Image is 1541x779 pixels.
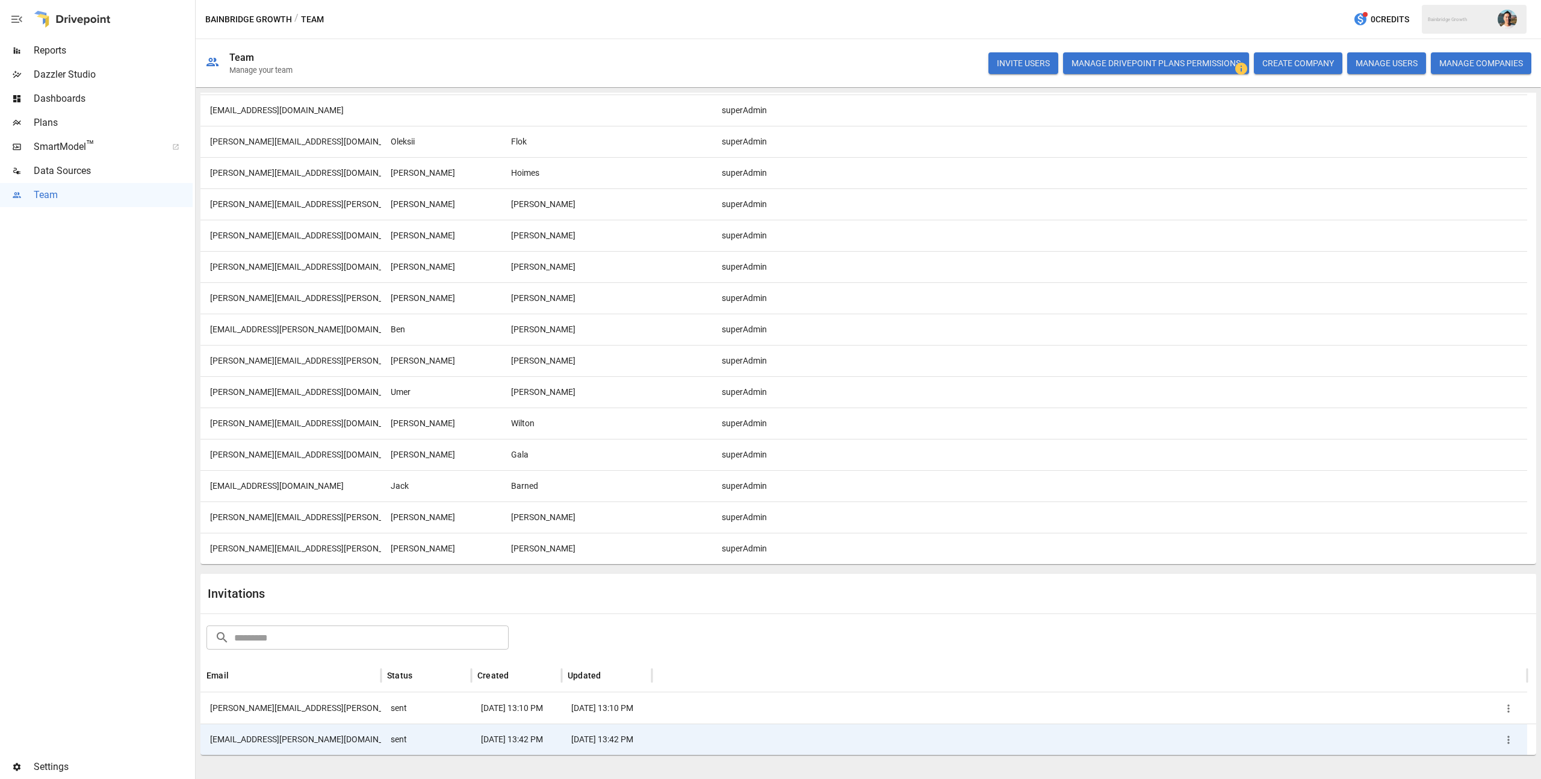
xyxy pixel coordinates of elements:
[200,376,381,408] div: muhammed.umer@bainbridgegrowth.com
[501,220,622,251] div: Kurzman
[501,345,622,376] div: Bohlen
[381,251,501,282] div: Richard
[510,667,527,684] button: Sort
[200,314,381,345] div: ben.kingsley@bainbridgegrowth.com
[712,220,802,251] div: superAdmin
[1348,8,1414,31] button: 0Credits
[200,251,381,282] div: richard@bainbridgegrowth.com
[381,220,501,251] div: Jeff
[230,667,247,684] button: Sort
[34,92,193,106] span: Dashboards
[562,724,652,755] div: 9/22/25 13:42 PM
[1347,52,1426,74] button: MANAGE USERS
[381,126,501,157] div: Oleksii
[200,95,381,126] div: zee@bainbridgegrowth.com
[387,671,412,680] div: Status
[501,157,622,188] div: Hoimes
[712,501,802,533] div: superAdmin
[712,533,802,564] div: superAdmin
[34,164,193,178] span: Data Sources
[501,251,622,282] div: Wong
[34,43,193,58] span: Reports
[229,52,255,63] div: Team
[200,408,381,439] div: julie@bainbridgegrowth.com
[712,439,802,470] div: superAdmin
[712,376,802,408] div: superAdmin
[229,66,293,75] div: Manage your team
[381,157,501,188] div: Alexander
[200,282,381,314] div: benjamin.norris@bainbridgegrowth.com
[712,282,802,314] div: superAdmin
[200,533,381,564] div: vansh.shah@bainbridgegrowth.com
[1063,52,1249,74] button: Manage Drivepoint Plans Permissions
[501,439,622,470] div: Gala
[34,188,193,202] span: Team
[712,408,802,439] div: superAdmin
[200,439,381,470] div: dhanraj.gala@bainbridgegrowth.com
[501,376,622,408] div: Muhammed
[86,138,95,153] span: ™
[501,188,622,220] div: Almy
[712,470,802,501] div: superAdmin
[200,157,381,188] div: alex@bainbridgegrowth.com
[206,671,229,680] div: Email
[501,470,622,501] div: Barned
[200,220,381,251] div: jeff@bainbridgegrowth.com
[381,692,471,724] div: sent
[712,251,802,282] div: superAdmin
[501,314,622,345] div: Kingsley
[1428,17,1490,22] div: Bainbridge Growth
[381,724,471,755] div: sent
[568,671,601,680] div: Updated
[1431,52,1531,74] button: MANAGE COMPANIES
[414,667,430,684] button: Sort
[381,345,501,376] div: Peter
[501,282,622,314] div: Norris
[381,533,501,564] div: Vansh
[34,140,159,154] span: SmartModel
[712,126,802,157] div: superAdmin
[471,692,562,724] div: 2/10/25 13:10 PM
[1371,12,1409,27] span: 0 Credits
[200,126,381,157] div: alex.flok@bainbridgegrowth.com
[712,157,802,188] div: superAdmin
[381,314,501,345] div: Ben
[471,724,562,755] div: 9/22/25 13:42 PM
[712,345,802,376] div: superAdmin
[712,95,802,126] div: superAdmin
[34,116,193,130] span: Plans
[988,52,1058,74] button: INVITE USERS
[200,501,381,533] div: jason.huang@bainbridgegrowth.com
[712,314,802,345] div: superAdmin
[381,470,501,501] div: Jack
[381,501,501,533] div: Jason
[501,126,622,157] div: Flok
[501,501,622,533] div: Huang
[208,586,869,601] div: Invitations
[562,692,652,724] div: 2/10/25 13:10 PM
[34,67,193,82] span: Dazzler Studio
[200,345,381,376] div: peter.bohlen@bainbridgegrowth.com
[381,188,501,220] div: Alex
[200,724,381,755] div: jaithra.koritala@drivepoint.io
[200,692,381,724] div: gabe.dickens@bainbridgegrowth.com
[477,671,509,680] div: Created
[200,470,381,501] div: jack.barned@bainbridgegrowth.com
[381,282,501,314] div: Benjamin
[602,667,619,684] button: Sort
[501,533,622,564] div: Shah
[34,760,193,774] span: Settings
[200,188,381,220] div: alex.almy@bainbridgegrowth.com
[1254,52,1342,74] button: CREATE COMPANY
[501,408,622,439] div: Wilton
[381,439,501,470] div: Dhanraj
[381,408,501,439] div: Julie
[294,12,299,27] div: /
[381,376,501,408] div: Umer
[712,188,802,220] div: superAdmin
[205,12,292,27] button: Bainbridge Growth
